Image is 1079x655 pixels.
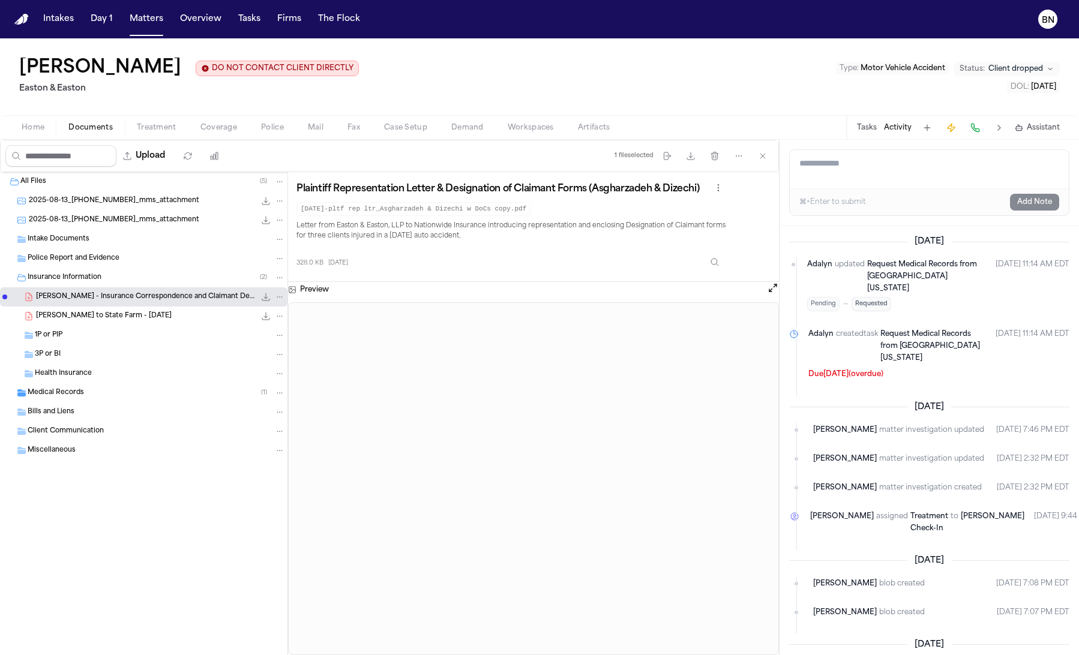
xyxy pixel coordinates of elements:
[996,259,1069,311] time: August 23, 2025 at 11:14 AM
[852,297,891,311] span: Requested
[578,123,610,133] span: Artifacts
[943,119,960,136] button: Create Immediate Task
[38,8,79,30] a: Intakes
[260,178,267,185] span: ( 5 )
[840,65,859,72] span: Type :
[35,330,62,341] span: 1P or PIP
[5,145,116,167] input: Search files
[879,606,925,618] span: blob created
[35,369,92,379] span: Health Insurance
[296,259,323,268] span: 328.0 KB
[175,8,226,30] button: Overview
[813,424,877,436] span: [PERSON_NAME]
[861,65,945,72] span: Motor Vehicle Accident
[996,424,1069,436] time: August 15, 2025 at 7:46 PM
[28,407,74,417] span: Bills and Liens
[28,273,101,283] span: Insurance Information
[260,274,267,281] span: ( 2 )
[857,123,877,133] button: Tasks
[910,510,948,534] a: Treatment Check-In
[14,14,29,25] a: Home
[996,578,1069,590] time: August 13, 2025 at 7:08 PM
[384,123,427,133] span: Case Setup
[196,61,359,76] button: Edit client contact restriction
[261,123,284,133] span: Police
[879,482,982,494] span: matter investigation created
[260,195,272,207] button: Download 2025-08-13_949-701-3951_mms_attachment
[272,8,306,30] button: Firms
[810,510,874,534] span: [PERSON_NAME]
[615,152,654,160] div: 1 file selected
[260,310,272,322] button: Download M. Asgharzadeh - LOR to State Farm - 7.28.25
[907,639,951,651] span: [DATE]
[988,64,1043,74] span: Client dropped
[842,299,849,309] span: →
[807,259,832,295] span: Adalyn
[967,119,984,136] button: Make a Call
[28,426,104,437] span: Client Communication
[19,58,181,79] h1: [PERSON_NAME]
[29,196,199,206] span: 2025-08-13_[PHONE_NUMBER]_mms_attachment
[704,251,726,273] button: Inspect
[767,282,779,294] button: Open preview
[880,328,986,364] a: Request Medical Records from [GEOGRAPHIC_DATA][US_STATE]
[879,578,925,590] span: blob created
[997,482,1069,494] time: August 15, 2025 at 2:32 PM
[296,202,530,216] code: [DATE]-pltf rep ltr_Asgharzadeh & Dizechi w DoCs copy.pdf
[212,64,353,73] span: DO NOT CONTACT CLIENT DIRECTLY
[835,259,865,295] span: updated
[996,328,1069,381] time: August 23, 2025 at 11:14 AM
[137,123,176,133] span: Treatment
[1015,123,1060,133] button: Assistant
[808,369,986,381] p: Due [DATE] (overdue)
[289,303,778,654] iframe: M. Asgharzadeh - Insurance Correspondence and Claimant Designations to Nationwide - 8.5.25
[879,424,984,436] span: matter investigation updated
[451,123,484,133] span: Demand
[233,8,265,30] a: Tasks
[36,311,172,322] span: [PERSON_NAME] to State Farm - [DATE]
[116,145,172,167] button: Upload
[907,555,951,567] span: [DATE]
[799,197,866,207] div: ⌘+Enter to submit
[1031,83,1056,91] span: [DATE]
[907,236,951,248] span: [DATE]
[19,82,359,96] h2: Easton & Easton
[36,292,255,302] span: [PERSON_NAME] - Insurance Correspondence and Claimant Designations to Nationwide - [DATE]
[867,261,977,292] span: Request Medical Records from [GEOGRAPHIC_DATA][US_STATE]
[813,606,877,618] span: [PERSON_NAME]
[884,123,912,133] button: Activity
[125,8,168,30] button: Matters
[767,282,779,298] button: Open preview
[951,510,958,534] span: to
[954,62,1060,76] button: Change status from Client dropped
[910,513,948,532] span: Treatment Check-In
[1007,81,1060,93] button: Edit DOL: 2025-07-23
[313,8,365,30] a: The Flock
[813,482,877,494] span: [PERSON_NAME]
[813,578,877,590] span: [PERSON_NAME]
[29,215,199,226] span: 2025-08-13_[PHONE_NUMBER]_mms_attachment
[508,123,554,133] span: Workspaces
[68,123,113,133] span: Documents
[836,328,878,364] span: created task
[28,235,89,245] span: Intake Documents
[296,221,726,242] p: Letter from Easton & Easton, LLP to Nationwide Insurance introducing representation and enclosing...
[86,8,118,30] a: Day 1
[296,183,699,195] h3: Plaintiff Representation Letter & Designation of Claimant Forms (Asgharzadeh & Dizechi)
[880,330,980,362] span: Request Medical Records from [GEOGRAPHIC_DATA][US_STATE]
[28,254,119,264] span: Police Report and Evidence
[14,14,29,25] img: Finch Logo
[836,62,949,74] button: Edit Type: Motor Vehicle Accident
[261,389,267,396] span: ( 1 )
[879,453,984,465] span: matter investigation updated
[19,58,181,79] button: Edit matter name
[200,123,237,133] span: Coverage
[808,328,834,364] span: Adalyn
[997,453,1069,465] time: August 15, 2025 at 2:32 PM
[35,350,61,360] span: 3P or BI
[300,285,329,295] h3: Preview
[20,177,46,187] span: All Files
